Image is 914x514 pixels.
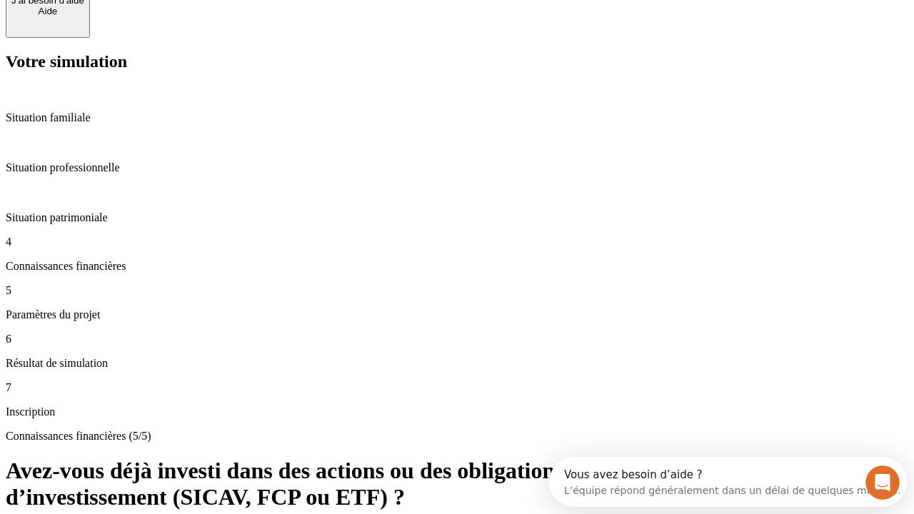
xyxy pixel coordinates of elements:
[6,430,908,443] p: Connaissances financières (5/5)
[15,12,351,24] div: Vous avez besoin d’aide ?
[865,465,900,500] iframe: Intercom live chat
[549,457,907,507] iframe: Intercom live chat discovery launcher
[6,260,908,273] p: Connaissances financières
[11,6,84,16] div: Aide
[15,24,351,39] div: L’équipe répond généralement dans un délai de quelques minutes.
[6,308,908,321] p: Paramètres du projet
[6,405,908,418] p: Inscription
[6,111,908,124] p: Situation familiale
[6,284,908,297] p: 5
[6,458,908,510] h1: Avez-vous déjà investi dans des actions ou des obligations, en direct ou via des fonds d’investis...
[6,6,393,45] div: Ouvrir le Messenger Intercom
[6,211,908,224] p: Situation patrimoniale
[6,52,908,71] h2: Votre simulation
[6,357,908,370] p: Résultat de simulation
[6,333,908,346] p: 6
[6,236,908,248] p: 4
[6,381,908,394] p: 7
[6,161,908,174] p: Situation professionnelle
